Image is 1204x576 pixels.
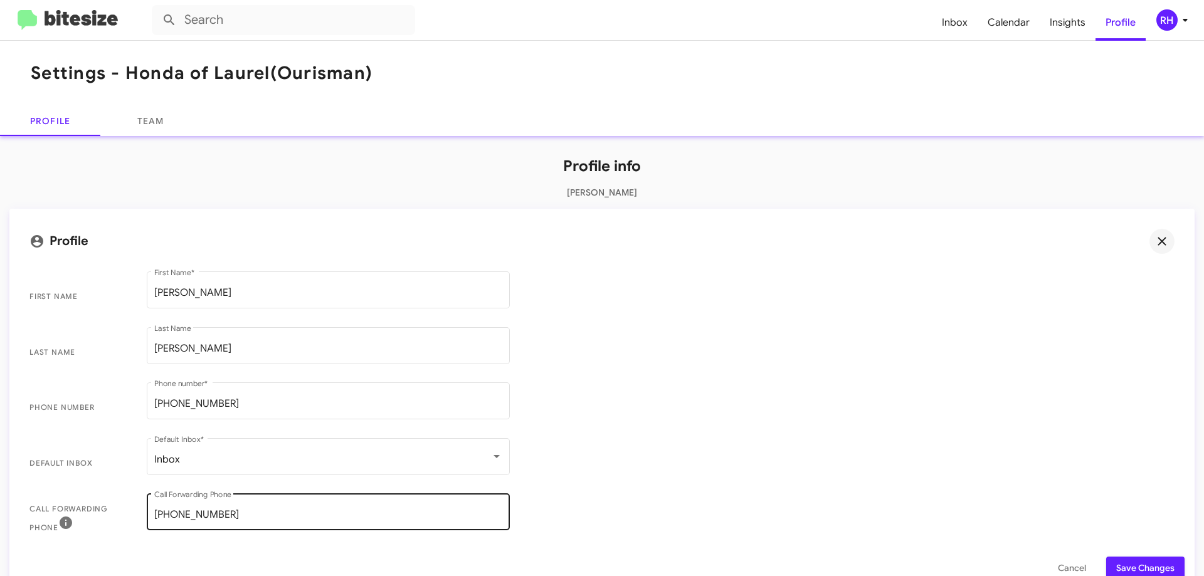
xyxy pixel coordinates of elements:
a: Insights [1040,4,1096,41]
span: Phone number [29,401,127,414]
button: RH [1146,9,1190,31]
span: Last Name [29,346,127,359]
span: First Name [29,290,127,303]
mat-card-title: Profile [29,229,1175,254]
span: Inbox [154,453,180,466]
h1: Settings - Honda of Laurel [31,63,372,83]
p: [PERSON_NAME] [9,186,1195,199]
span: (Ourisman) [270,62,373,84]
input: Example: John [154,287,502,298]
input: +000 000000000 [154,398,502,409]
a: Inbox [932,4,978,41]
span: Call Forwarding Phone [29,503,127,534]
span: Default Inbox [29,457,127,469]
div: RH [1156,9,1178,31]
input: Example: Wick [154,343,502,354]
a: Profile [1096,4,1146,41]
a: Calendar [978,4,1040,41]
input: +000 000000000 [154,509,502,520]
h1: Profile info [9,156,1195,176]
input: Search [152,5,415,35]
a: Team [100,106,201,136]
